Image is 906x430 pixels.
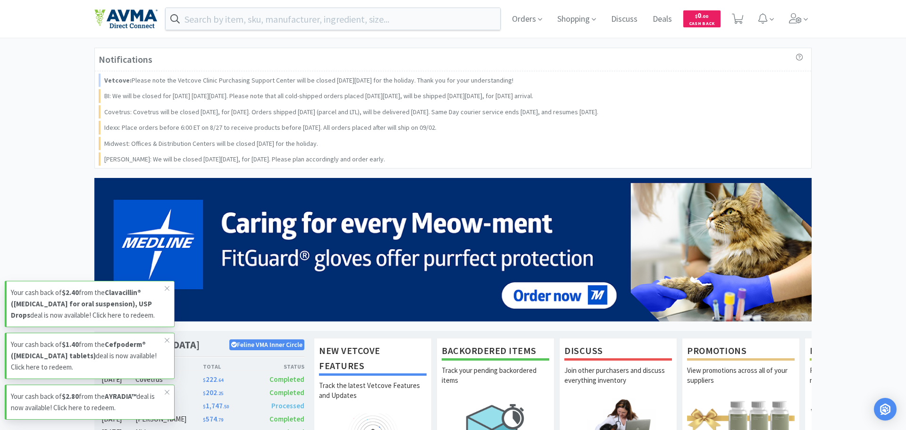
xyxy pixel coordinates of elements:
[695,13,697,19] span: $
[271,401,304,410] span: Processed
[683,6,721,32] a: $0.00Cash Back
[62,340,79,349] strong: $1.40
[104,154,385,164] p: [PERSON_NAME]: We will be closed [DATE][DATE], for [DATE]. Please plan accordingly and order early.
[217,390,223,396] span: . 25
[104,76,132,84] strong: Vetcove:
[11,339,165,373] p: Your cash back of from the deal is now available! Click here to redeem.
[607,15,641,24] a: Discuss
[104,91,533,101] p: BI: We will be closed for [DATE] [DATE][DATE]. Please note that all cold-shipped orders placed [D...
[11,287,165,321] p: Your cash back of from the deal is now available! Click here to redeem.
[203,388,223,397] span: 202
[104,107,598,117] p: Covetrus: Covetrus will be closed [DATE], for [DATE]. Orders shipped [DATE] (parcel and LTL), wil...
[101,374,304,385] a: [DATE]Covetrus$222.64Completed
[203,390,206,396] span: $
[62,392,79,401] strong: $2.80
[217,417,223,423] span: . 79
[319,343,427,376] h1: New Vetcove Features
[104,138,318,149] p: Midwest: Offices & Distribution Centers will be closed [DATE] for the holiday.
[203,404,206,410] span: $
[687,343,795,361] h1: Promotions
[269,414,304,423] span: Completed
[269,388,304,397] span: Completed
[101,387,304,398] a: [DATE]Covetrus$202.25Completed
[649,15,676,24] a: Deals
[217,377,223,383] span: . 64
[94,9,158,29] img: e4e33dab9f054f5782a47901c742baa9_102.png
[442,343,549,361] h1: Backordered Items
[94,178,812,321] img: 5b85490d2c9a43ef9873369d65f5cc4c_481.png
[203,401,229,410] span: 1,747
[695,11,708,20] span: 0
[101,413,304,425] a: [DATE][PERSON_NAME]$574.79Completed
[223,404,229,410] span: . 50
[104,75,513,85] p: Please note the Vetcove Clinic Purchasing Support Center will be closed [DATE][DATE] for the holi...
[229,339,304,350] p: Feline VMA Inner Circle
[701,13,708,19] span: . 00
[104,122,436,133] p: Idexx: Place orders before 6:00 ET on 8/27 to receive products before [DATE]. All orders placed a...
[687,365,795,398] p: View promotions across all of your suppliers
[564,365,672,398] p: Join other purchasers and discuss everything inventory
[99,52,152,67] h3: Notifications
[203,375,223,384] span: 222
[203,414,223,423] span: 574
[689,21,715,27] span: Cash Back
[203,417,206,423] span: $
[203,362,254,371] div: Total
[564,343,672,361] h1: Discuss
[874,398,897,421] div: Open Intercom Messenger
[105,392,136,401] strong: AYRADIA™
[62,288,79,297] strong: $2.40
[166,8,500,30] input: Search by item, sku, manufacturer, ingredient, size...
[269,375,304,384] span: Completed
[442,365,549,398] p: Track your pending backordered items
[253,362,304,371] div: Status
[203,377,206,383] span: $
[101,400,304,412] a: [DATE]Zoetis$1,747.50Processed
[11,391,165,413] p: Your cash back of from the deal is now available! Click here to redeem.
[11,288,152,320] strong: Clavacillin® ([MEDICAL_DATA] for oral suspension), USP Drops
[319,380,427,413] p: Track the latest Vetcove Features and Updates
